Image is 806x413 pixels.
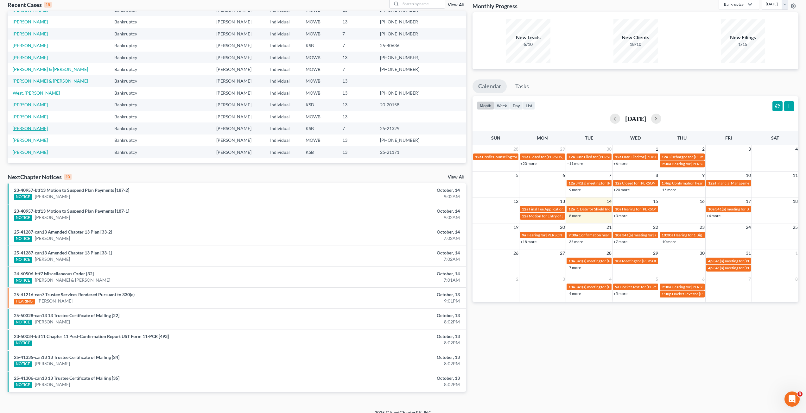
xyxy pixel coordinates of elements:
[615,259,621,263] span: 10a
[14,250,112,255] a: 25-41287-can13 Amended Chapter 13 Plan [33-1]
[375,135,434,146] td: [PHONE_NUMBER]
[708,259,713,263] span: 4p
[109,16,156,28] td: Bankruptcy
[513,197,519,205] span: 12
[513,223,519,231] span: 19
[337,122,375,134] td: 7
[482,154,548,159] span: Credit Counseling for [PERSON_NAME]
[579,233,651,237] span: Confirmation hearing for [PERSON_NAME]
[265,99,301,111] td: Individual
[622,207,671,211] span: Hearing for [PERSON_NAME]
[35,214,70,221] a: [PERSON_NAME]
[559,197,566,205] span: 13
[301,99,337,111] td: KSB
[559,249,566,257] span: 27
[615,285,619,289] span: 9a
[265,146,301,158] td: Individual
[784,391,800,407] iframe: Intercom live chat
[211,87,265,99] td: [PERSON_NAME]
[13,149,48,155] a: [PERSON_NAME]
[315,193,460,200] div: 9:02AM
[315,291,460,298] div: October, 13
[672,291,762,296] span: Docket Text: for [PERSON_NAME] & [PERSON_NAME]
[315,256,460,262] div: 7:02AM
[35,235,70,241] a: [PERSON_NAME]
[301,75,337,87] td: MOWB
[606,249,612,257] span: 28
[315,229,460,235] div: October, 14
[35,319,70,325] a: [PERSON_NAME]
[301,63,337,75] td: MOWB
[211,122,265,134] td: [PERSON_NAME]
[315,360,460,367] div: 8:02PM
[613,41,658,47] div: 18/10
[337,16,375,28] td: 13
[301,40,337,51] td: KSB
[522,214,528,218] span: 12a
[615,233,621,237] span: 10a
[622,181,698,185] span: Closed for [PERSON_NAME], Demetrielannett
[715,181,789,185] span: Financial Management for [PERSON_NAME]
[13,19,48,24] a: [PERSON_NAME]
[701,145,705,153] span: 2
[14,187,129,193] a: 23-40957-btf13 Motion to Suspend Plan Payments [187-2]
[613,291,627,296] a: +5 more
[615,154,621,159] span: 12a
[672,181,743,185] span: Confirmation hearing for Apple Central KC
[337,99,375,111] td: 13
[721,41,765,47] div: 1/15
[515,172,519,179] span: 5
[301,52,337,63] td: MOWB
[575,207,630,211] span: IC Date for Shield Industries, Inc.
[527,233,576,237] span: Hearing for [PERSON_NAME]
[701,275,705,283] span: 6
[14,334,169,339] a: 23-50034-btf11 Chapter 11 Post-Confirmation Report UST Form 11-PCR [493]
[748,145,752,153] span: 3
[301,28,337,40] td: MOWB
[13,78,88,84] a: [PERSON_NAME] & [PERSON_NAME]
[64,174,72,180] div: 10
[337,146,375,158] td: 13
[375,63,434,75] td: [PHONE_NUMBER]
[568,154,575,159] span: 12a
[448,175,464,179] a: View All
[315,208,460,214] div: October, 14
[529,207,642,211] span: Final Fee Application Filed for [PERSON_NAME] & [PERSON_NAME]
[724,2,744,7] div: Bankruptcy
[14,375,119,381] a: 25-41306-can13 13 Trustee Certificate of Mailing [35]
[337,135,375,146] td: 13
[674,233,717,237] span: Hearing for 1 Big Red, LLC
[662,285,671,289] span: 9:30a
[662,233,673,237] span: 10:30a
[301,87,337,99] td: MOWB
[375,146,434,158] td: 25-21171
[660,239,676,244] a: +10 more
[35,360,70,367] a: [PERSON_NAME]
[795,145,798,153] span: 4
[301,111,337,122] td: MOWB
[562,172,566,179] span: 6
[655,275,659,283] span: 5
[14,257,32,263] div: NOTICE
[211,63,265,75] td: [PERSON_NAME]
[520,239,536,244] a: +18 more
[14,320,32,325] div: NOTICE
[585,135,593,141] span: Tue
[14,313,119,318] a: 25-50328-can13 13 Trustee Certificate of Mailing [22]
[568,285,575,289] span: 10a
[713,259,774,263] span: 341(a) meeting for [PERSON_NAME]
[567,239,583,244] a: +35 more
[708,266,713,270] span: 4p
[265,40,301,51] td: Individual
[575,181,637,185] span: 341(a) meeting for [PERSON_NAME]
[745,197,752,205] span: 17
[315,312,460,319] div: October, 13
[265,135,301,146] td: Individual
[613,239,627,244] a: +7 more
[522,233,526,237] span: 9a
[265,52,301,63] td: Individual
[537,135,548,141] span: Mon
[745,172,752,179] span: 10
[506,34,550,41] div: New Leads
[506,41,550,47] div: 6/10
